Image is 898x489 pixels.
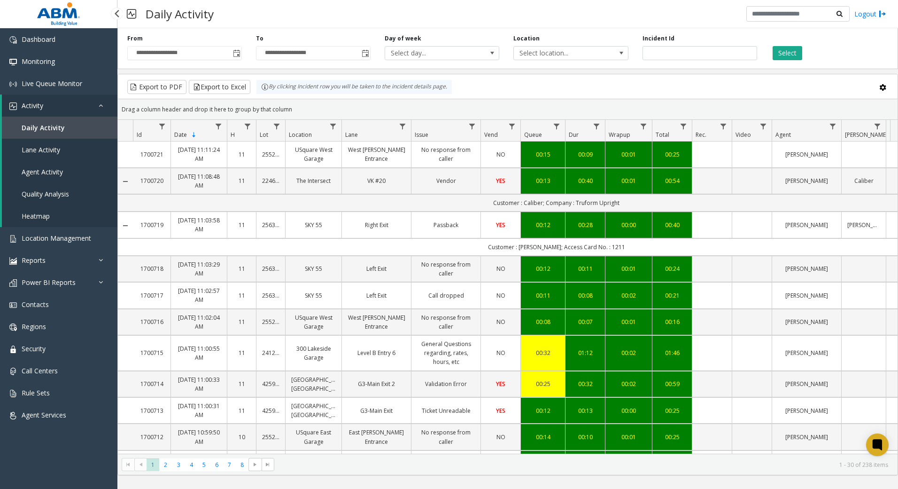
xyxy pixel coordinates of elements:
a: 425980 [262,379,279,388]
a: 1700715 [139,348,165,357]
span: Select day... [385,47,476,60]
a: 1700712 [139,433,165,442]
a: NO [487,264,515,273]
div: 00:08 [526,317,559,326]
div: 00:01 [611,264,646,273]
a: [DATE] 11:03:58 AM [177,216,221,234]
span: YES [496,407,505,415]
a: 00:00 [611,221,646,229]
a: Ticket Unreadable [417,406,475,415]
a: 00:24 [658,264,686,273]
a: Agent Filter Menu [827,120,839,133]
a: 11 [233,406,250,415]
a: SKY 55 [291,264,336,273]
a: NO [487,150,515,159]
a: [PERSON_NAME] [847,221,880,229]
a: [DATE] 10:59:50 AM [177,428,221,446]
a: 00:25 [658,433,686,442]
a: USquare East Garage [291,428,336,446]
a: [DATE] 11:02:57 AM [177,286,221,304]
a: NO [487,317,515,326]
a: Total Filter Menu [677,120,690,133]
a: 1700714 [139,379,165,388]
span: Queue [524,131,542,139]
a: Location Filter Menu [327,120,340,133]
a: 00:32 [526,348,559,357]
span: Security [22,344,46,353]
span: Go to the last page [262,458,274,471]
a: Vendor [417,176,475,185]
a: 00:12 [526,221,559,229]
span: Page 4 [185,458,198,471]
img: 'icon' [9,235,17,243]
a: G3-Main Exit [348,406,405,415]
a: 00:02 [611,291,646,300]
a: Video Filter Menu [757,120,770,133]
span: Wrapup [609,131,630,139]
a: 1700721 [139,150,165,159]
button: Export to Excel [189,80,250,94]
label: To [256,34,263,43]
span: Heatmap [22,212,50,221]
span: Toggle popup [360,47,370,60]
a: 00:10 [571,433,599,442]
a: 00:59 [658,379,686,388]
div: Data table [118,120,898,454]
a: 00:11 [526,291,559,300]
a: [PERSON_NAME] [778,291,836,300]
a: Lane Activity [2,139,117,161]
a: Level B Entry 6 [348,348,405,357]
a: Passback [417,221,475,229]
div: 00:25 [658,150,686,159]
div: 00:16 [658,317,686,326]
a: NO [487,433,515,442]
a: 00:54 [658,176,686,185]
a: 00:40 [658,221,686,229]
a: [DATE] 11:02:04 AM [177,313,221,331]
span: Page 1 [147,458,159,471]
span: Total [656,131,669,139]
a: 00:28 [571,221,599,229]
img: pageIcon [127,2,136,25]
span: Location [289,131,312,139]
a: Date Filter Menu [212,120,225,133]
span: H [231,131,235,139]
a: 00:25 [658,406,686,415]
a: 00:00 [611,406,646,415]
a: 25528753 [262,317,279,326]
div: 00:02 [611,379,646,388]
div: By clicking Incident row you will be taken to the incident details page. [256,80,452,94]
a: 00:40 [571,176,599,185]
a: Validation Error [417,379,475,388]
a: 1700719 [139,221,165,229]
a: Logout [854,9,886,19]
a: 11 [233,150,250,159]
div: 00:08 [571,291,599,300]
a: [PERSON_NAME] [778,221,836,229]
span: Page 3 [172,458,185,471]
a: Collapse Details [118,222,133,229]
a: 00:09 [571,150,599,159]
span: Vend [484,131,498,139]
a: [DATE] 11:08:48 AM [177,172,221,190]
a: Collapse Details [118,178,133,185]
a: Lane Filter Menu [396,120,409,133]
span: Page 8 [236,458,248,471]
a: 00:13 [526,176,559,185]
a: No response from caller [417,313,475,331]
a: Left Exit [348,291,405,300]
a: The Intersect [291,176,336,185]
span: Lane [345,131,358,139]
a: 25631851 [262,264,279,273]
a: 00:02 [611,348,646,357]
a: Call dropped [417,291,475,300]
a: 22460005 [262,176,279,185]
a: Heatmap [2,205,117,227]
span: Page 6 [210,458,223,471]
